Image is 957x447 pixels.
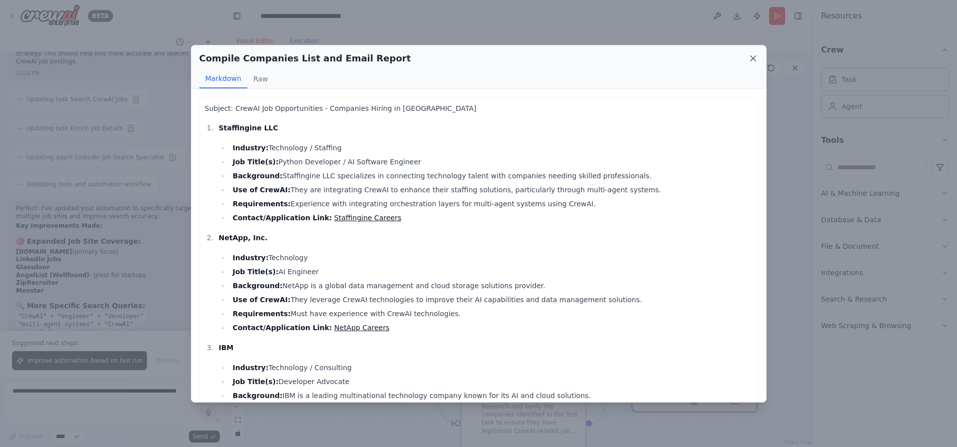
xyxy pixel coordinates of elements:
[218,234,267,242] strong: NetApp, Inc.
[232,392,282,400] strong: Background:
[232,282,282,290] strong: Background:
[232,378,278,386] strong: Job Title(s):
[247,69,274,88] button: Raw
[229,142,752,154] li: Technology / Staffing
[229,170,752,182] li: Staffingine LLC specializes in connecting technology talent with companies needing skilled profes...
[232,268,278,276] strong: Job Title(s):
[232,364,268,372] strong: Industry:
[232,296,290,304] strong: Use of CrewAI:
[334,324,389,332] a: NetApp Careers
[229,294,752,306] li: They leverage CrewAI technologies to improve their AI capabilities and data management solutions.
[205,102,753,114] p: Subject: CrewAI Job Opportunities - Companies Hiring in [GEOGRAPHIC_DATA]
[232,144,268,152] strong: Industry:
[229,184,752,196] li: They are integrating CrewAI to enhance their staffing solutions, particularly through multi-agent...
[232,214,332,222] strong: Contact/Application Link:
[232,324,332,332] strong: Contact/Application Link:
[232,310,290,318] strong: Requirements:
[229,280,752,292] li: NetApp is a global data management and cloud storage solutions provider.
[232,186,290,194] strong: Use of CrewAI:
[229,362,752,374] li: Technology / Consulting
[232,254,268,262] strong: Industry:
[232,172,282,180] strong: Background:
[229,308,752,320] li: Must have experience with CrewAI technologies.
[229,252,752,264] li: Technology
[334,214,401,222] a: Staffingine Careers
[199,69,247,88] button: Markdown
[199,51,411,65] h2: Compile Companies List and Email Report
[218,124,278,132] strong: Staffingine LLC
[229,376,752,388] li: Developer Advocate
[232,200,290,208] strong: Requirements:
[229,266,752,278] li: AI Engineer
[229,198,752,210] li: Experience with integrating orchestration layers for multi-agent systems using CrewAI.
[218,344,233,352] strong: IBM
[229,390,752,402] li: IBM is a leading multinational technology company known for its AI and cloud solutions.
[232,158,278,166] strong: Job Title(s):
[229,156,752,168] li: Python Developer / AI Software Engineer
